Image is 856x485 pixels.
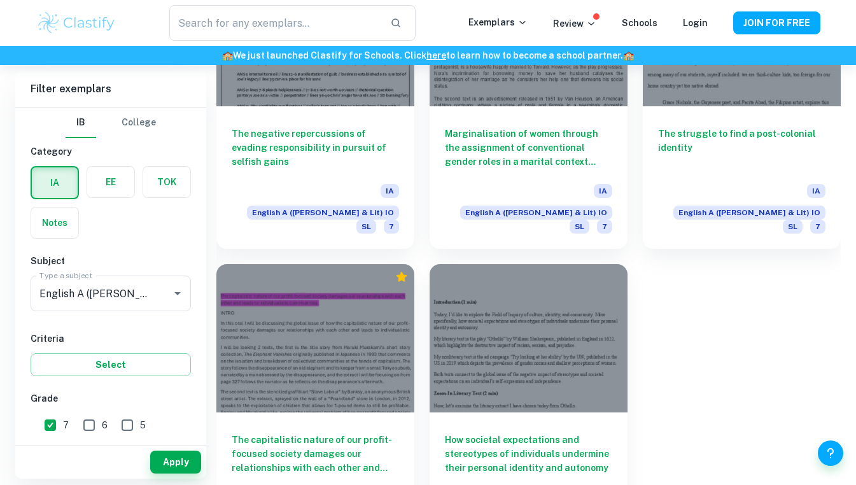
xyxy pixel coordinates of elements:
button: TOK [143,167,190,197]
span: SL [783,220,803,234]
span: 5 [140,418,146,432]
span: 7 [384,220,399,234]
h6: The negative repercussions of evading responsibility in pursuit of selfish gains [232,127,399,169]
span: 6 [102,418,108,432]
button: EE [87,167,134,197]
button: Select [31,353,191,376]
h6: The capitalistic nature of our profit-focused society damages our relationships with each other a... [232,433,399,475]
button: Apply [150,451,201,474]
span: IA [381,184,399,198]
p: Review [553,17,596,31]
h6: Filter exemplars [15,71,206,107]
div: Premium [395,271,408,283]
h6: Marginalisation of women through the assignment of conventional gender roles in a marital context... [445,127,612,169]
a: Login [683,18,708,28]
span: 🏫 [623,50,634,60]
img: Clastify logo [36,10,117,36]
span: English A ([PERSON_NAME] & Lit) IO [247,206,399,220]
button: College [122,108,156,138]
h6: Category [31,144,191,158]
button: Notes [31,207,78,238]
span: SL [570,220,589,234]
button: IB [66,108,96,138]
span: 7 [810,220,825,234]
input: Search for any exemplars... [169,5,379,41]
a: Schools [622,18,657,28]
div: Filter type choice [66,108,156,138]
h6: How societal expectations and stereotypes of individuals undermine their personal identity and au... [445,433,612,475]
h6: Grade [31,391,191,405]
button: IA [32,167,78,198]
span: SL [356,220,376,234]
span: 7 [597,220,612,234]
p: Exemplars [468,15,528,29]
a: here [426,50,446,60]
span: IA [807,184,825,198]
button: Help and Feedback [818,440,843,466]
h6: We just launched Clastify for Schools. Click to learn how to become a school partner. [3,48,853,62]
span: IA [594,184,612,198]
span: English A ([PERSON_NAME] & Lit) IO [460,206,612,220]
button: Open [169,285,186,302]
h6: Subject [31,254,191,268]
h6: The struggle to find a post-colonial identity [658,127,825,169]
button: JOIN FOR FREE [733,11,820,34]
span: 🏫 [222,50,233,60]
label: Type a subject [39,270,92,281]
span: English A ([PERSON_NAME] & Lit) IO [673,206,825,220]
span: 7 [63,418,69,432]
h6: Criteria [31,332,191,346]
